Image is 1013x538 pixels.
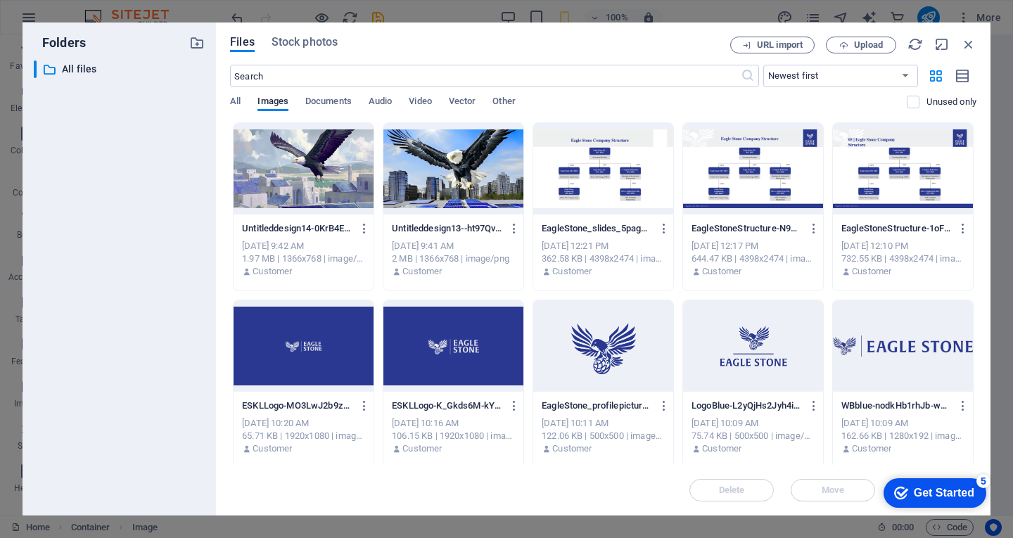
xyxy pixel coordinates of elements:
p: ESKLLogo-K_Gkds6M-kYYmo-3WYWbiw.png [392,399,502,412]
p: Untitleddesign13--ht97QvjXtExxqRWhARtIg.png [392,222,502,235]
div: [DATE] 10:09 AM [841,417,964,430]
div: 644.47 KB | 4398x2474 | image/png [692,252,815,265]
p: Folders [34,34,86,52]
i: Create new folder [189,35,205,51]
p: Customer [402,442,442,455]
p: EagleStone_slides_5pages-1-n52wRCjiHfKhbXsHIbengQ.png [542,222,651,235]
span: Video [409,93,431,113]
div: Get Started [42,15,102,28]
p: EagleStoneStructure-N9aI4kcKVGoT3mkOrXsnag.png [692,222,801,235]
div: 5 [104,3,118,17]
p: Untitleddesign14-0KrB4EuaQ9uXD4yNcaX6QQ.png [242,222,352,235]
i: Reload [907,37,923,52]
p: Customer [852,265,891,278]
div: 75.74 KB | 500x500 | image/png [692,430,815,442]
span: Files [230,34,255,51]
p: WBblue-nodkHb1rhJb-wEcHiBmuIQ.png [841,399,951,412]
p: Customer [253,265,292,278]
div: 362.58 KB | 4398x2474 | image/png [542,252,665,265]
div: [DATE] 9:42 AM [242,240,365,252]
button: Upload [826,37,896,53]
div: [DATE] 12:10 PM [841,240,964,252]
div: [DATE] 12:17 PM [692,240,815,252]
p: LogoBlue-L2yQjHs2Jyh4ib0ULm6lUg.png [692,399,801,412]
p: All files [62,61,179,77]
span: All [230,93,241,113]
p: Customer [702,442,741,455]
p: ESKLLogo-MO3LwJ2b9zW4zGvaZBDdng.png [242,399,352,412]
span: Upload [854,41,883,49]
p: Customer [253,442,292,455]
p: Displays only files that are not in use on the website. Files added during this session can still... [926,96,976,108]
div: ​ [34,60,37,78]
p: Customer [852,442,891,455]
p: Customer [552,442,592,455]
span: Audio [369,93,392,113]
span: Other [492,93,515,113]
button: URL import [730,37,815,53]
i: Close [961,37,976,52]
span: Documents [305,93,352,113]
div: 106.15 KB | 1920x1080 | image/png [392,430,515,442]
p: EagleStone_profilepicture_3_icon-removebg-preview-3enYQrGrdtysHgqBgdVF6g.png [542,399,651,412]
span: Vector [449,93,476,113]
div: Get Started 5 items remaining, 0% complete [11,7,114,37]
div: [DATE] 10:09 AM [692,417,815,430]
span: URL import [757,41,803,49]
p: Customer [552,265,592,278]
p: EagleStoneStructure-1oFOpLIYt_8AflpXkBIXBw.png [841,222,951,235]
div: 1.97 MB | 1366x768 | image/png [242,252,365,265]
div: 65.71 KB | 1920x1080 | image/png [242,430,365,442]
p: Customer [402,265,442,278]
div: 2 MB | 1366x768 | image/png [392,252,515,265]
div: 162.66 KB | 1280x192 | image/png [841,430,964,442]
div: [DATE] 12:21 PM [542,240,665,252]
div: 122.06 KB | 500x500 | image/png [542,430,665,442]
div: 732.55 KB | 4398x2474 | image/png [841,252,964,265]
p: Customer [702,265,741,278]
input: Search [230,65,740,87]
i: Minimize [934,37,950,52]
div: [DATE] 10:16 AM [392,417,515,430]
span: Stock photos [272,34,338,51]
div: [DATE] 10:11 AM [542,417,665,430]
div: [DATE] 9:41 AM [392,240,515,252]
span: Images [257,93,288,113]
div: [DATE] 10:20 AM [242,417,365,430]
